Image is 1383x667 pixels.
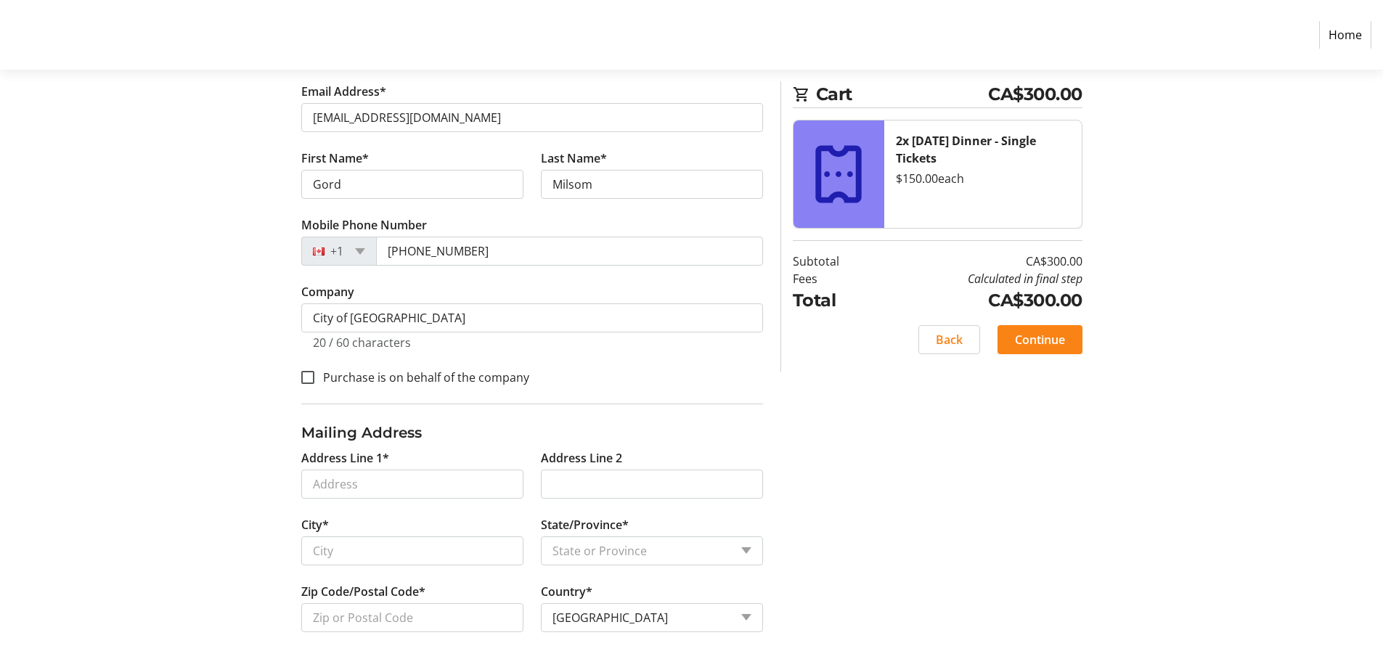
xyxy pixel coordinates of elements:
[376,237,763,266] input: (506) 234-5678
[301,216,427,234] label: Mobile Phone Number
[541,150,607,167] label: Last Name*
[896,170,1070,187] div: $150.00 each
[896,133,1036,166] strong: 2x [DATE] Dinner - Single Tickets
[998,325,1082,354] button: Continue
[1319,21,1371,49] a: Home
[301,603,523,632] input: Zip or Postal Code
[541,449,622,467] label: Address Line 2
[301,536,523,565] input: City
[313,335,411,351] tr-character-limit: 20 / 60 characters
[936,331,963,348] span: Back
[1015,331,1065,348] span: Continue
[541,583,592,600] label: Country*
[793,287,876,314] td: Total
[301,83,386,100] label: Email Address*
[301,516,329,533] label: City*
[301,449,389,467] label: Address Line 1*
[301,150,369,167] label: First Name*
[541,516,629,533] label: State/Province*
[301,283,354,300] label: Company
[988,81,1082,107] span: CA$300.00
[301,583,425,600] label: Zip Code/Postal Code*
[314,369,529,386] label: Purchase is on behalf of the company
[876,270,1082,287] td: Calculated in final step
[793,270,876,287] td: Fees
[918,325,980,354] button: Back
[301,470,523,499] input: Address
[301,422,763,443] h3: Mailing Address
[876,287,1082,314] td: CA$300.00
[793,253,876,270] td: Subtotal
[12,6,115,64] img: East Meets West Children's Foundation's Logo
[876,253,1082,270] td: CA$300.00
[816,81,989,107] span: Cart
